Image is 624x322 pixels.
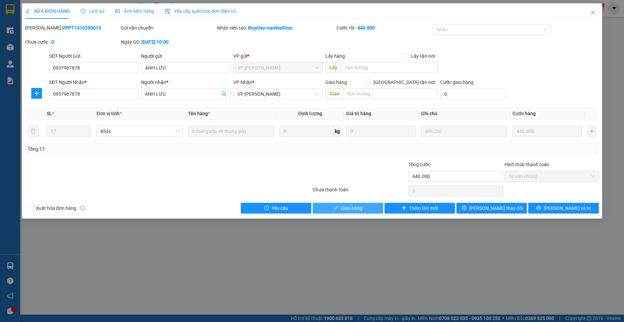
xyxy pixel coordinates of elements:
span: picture [115,9,120,13]
div: Chưa cước : [25,38,120,46]
button: plus [587,126,596,137]
span: close [590,10,595,15]
button: save[PERSON_NAME] thay đổi [456,203,527,214]
label: Hình thức thanh toán [504,162,549,167]
div: SĐT Người Gửi [49,52,138,60]
span: exclamation-circle [264,205,269,211]
b: 0 [51,39,54,45]
span: Thêm ĐH mới [409,204,438,212]
span: Giá trị hàng [346,111,371,116]
input: VD: Bàn, Ghế [188,126,274,137]
span: [GEOGRAPHIC_DATA] tận nơi [371,79,438,86]
span: user-add [221,91,227,97]
span: Yêu cầu [272,204,288,212]
span: Khác [100,126,179,136]
div: Tổng: 17 [28,145,241,153]
button: exclamation-circleYêu cầu [241,203,311,214]
button: plus [31,88,42,99]
div: Gói vận chuyển: [121,24,215,32]
span: plus [402,205,406,211]
span: Giao [325,88,343,99]
div: [PERSON_NAME]: [25,24,120,32]
b: VPPT1410250013 [62,25,101,31]
span: printer [536,205,541,211]
input: Cước giao hàng [440,89,507,99]
div: VP gửi [233,52,323,60]
span: Giao hàng [325,80,347,85]
div: Người gửi [141,52,230,60]
span: clock-circle [81,9,85,13]
span: VP Nhận [233,80,252,85]
th: Ghi chú [418,107,510,120]
span: SỬA ĐƠN HÀNG [25,8,70,14]
span: Xuất hóa đơn hàng [33,204,79,212]
div: Nhân viên tạo: [217,24,336,32]
span: Định lượng [298,111,322,116]
div: SĐT Người Nhận [49,79,138,86]
button: plusThêm ĐH mới [385,203,455,214]
span: [PERSON_NAME] và In [544,204,591,212]
span: info-circle [80,206,85,211]
span: SL [47,111,52,116]
input: 0 [512,126,582,137]
button: printer[PERSON_NAME] và In [528,203,599,214]
input: Ghi Chú [421,126,507,137]
span: save [462,205,466,211]
span: Lấy tận nơi [408,52,438,60]
span: VP Phạm Ngũ Lão [237,89,319,99]
span: check [333,205,338,211]
span: Tại văn phòng [508,171,595,181]
div: Chưa thanh toán [312,186,408,198]
span: [PERSON_NAME] thay đổi [469,204,523,212]
span: Cước hàng [512,111,536,116]
label: Cước giao hàng [440,80,474,85]
span: Giao hàng [341,204,362,212]
span: Tổng cước [408,162,431,167]
span: Lịch sử [81,8,104,14]
span: kg [334,126,341,137]
b: thuytien.namhailimo [248,25,293,31]
span: edit [25,9,30,13]
b: 440.000 [357,25,375,31]
img: icon [165,9,170,14]
span: Lấy hàng [325,53,345,59]
input: Dọc đường [341,62,438,73]
button: delete [28,126,39,137]
span: Yêu cầu xuất hóa đơn điện tử [165,8,236,14]
b: [DATE] 10:00 [141,39,169,45]
input: Dọc đường [343,88,438,99]
div: Cước rồi : [337,24,431,32]
input: 0 [346,126,416,137]
span: Tên hàng [188,111,210,116]
span: Ảnh kiện hàng [115,8,154,14]
span: Đơn vị tính [96,111,122,116]
button: checkGiao hàng [313,203,383,214]
span: Lấy [325,62,341,73]
button: Close [583,3,602,22]
span: VP Phan Thiết [237,63,319,73]
span: plus [32,91,42,96]
div: Người nhận [141,79,230,86]
div: Ngày GD: [121,38,215,46]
